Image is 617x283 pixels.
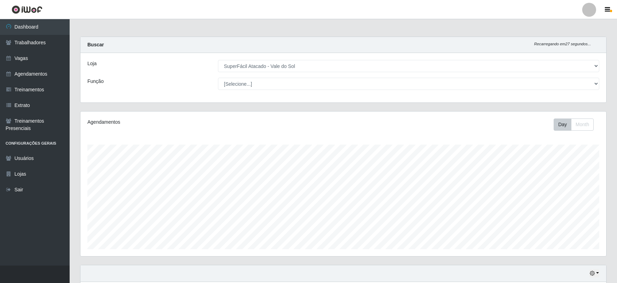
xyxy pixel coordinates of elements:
div: Toolbar with button groups [554,118,599,131]
strong: Buscar [87,42,104,47]
button: Month [571,118,594,131]
i: Recarregando em 27 segundos... [534,42,591,46]
label: Loja [87,60,96,67]
div: First group [554,118,594,131]
button: Day [554,118,571,131]
label: Função [87,78,104,85]
img: CoreUI Logo [11,5,42,14]
div: Agendamentos [87,118,295,126]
